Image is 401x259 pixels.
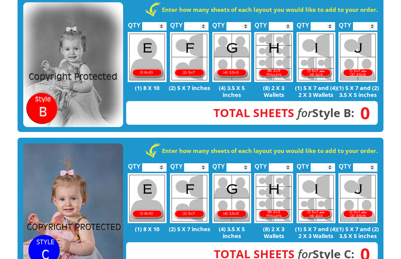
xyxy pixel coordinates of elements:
img: G [212,173,251,223]
p: (1) 8 X 10 [126,225,168,232]
img: G [212,32,251,82]
img: F [170,173,209,223]
p: (1) 5 X 7 and (4) 2 X 3 Wallets [295,84,337,98]
p: (8) 2 X 3 Wallets [253,225,295,239]
img: H [254,173,293,223]
label: QTY [170,14,183,32]
strong: Style B: [213,105,354,121]
label: QTY [255,155,267,174]
span: Total Sheets [213,105,294,121]
span: 0 [354,250,370,258]
label: QTY [170,155,183,174]
img: I [297,173,335,223]
label: QTY [339,14,351,32]
p: (8) 2 X 3 Wallets [253,84,295,98]
span: 0 [354,109,370,117]
label: QTY [255,14,267,32]
img: I [297,32,335,82]
p: (1) 5 X 7 and (2) 3.5 X 5 inches [337,84,379,98]
img: STYLE B [23,2,123,127]
p: (1) 5 X 7 and (4) 2 X 3 Wallets [295,225,337,239]
strong: Enter how many sheets of each layout you would like to add to your order. [162,147,378,154]
img: E [128,32,167,82]
p: (4) 3.5 X 5 inches [210,225,253,239]
label: QTY [212,155,225,174]
label: QTY [128,14,141,32]
label: QTY [297,155,309,174]
label: QTY [212,14,225,32]
p: (4) 3.5 X 5 inches [210,84,253,98]
label: QTY [297,14,309,32]
label: QTY [339,155,351,174]
p: (2) 5 X 7 inches [168,225,211,232]
p: (1) 5 X 7 and (2) 3.5 X 5 inches [337,225,379,239]
img: E [128,173,167,223]
img: F [170,32,209,82]
img: J [338,173,377,223]
strong: Enter how many sheets of each layout you would like to add to your order. [162,6,378,13]
p: (2) 5 X 7 inches [168,84,211,91]
img: H [254,32,293,82]
label: QTY [128,155,141,174]
em: for [297,105,312,121]
p: (1) 8 X 10 [126,84,168,91]
img: J [338,32,377,82]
